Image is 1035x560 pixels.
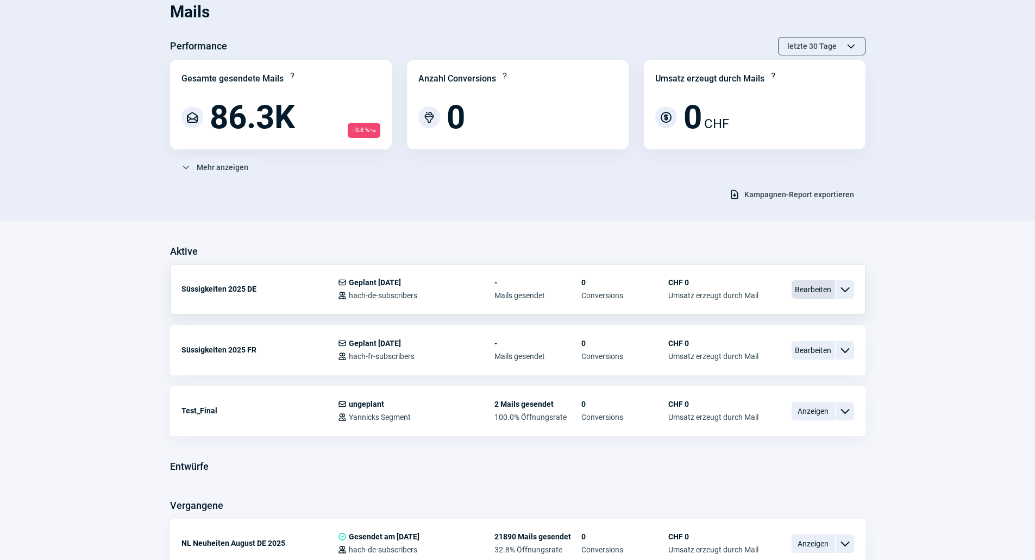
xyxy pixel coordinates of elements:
span: hach-de-subscribers [349,291,417,300]
span: Geplant [DATE] [349,339,401,348]
span: 0 [447,101,465,134]
span: 100.0% Öffnungsrate [494,413,581,421]
span: - [494,278,581,287]
span: 86.3K [210,101,295,134]
span: 0 [581,278,668,287]
span: Gesendet am [DATE] [349,532,419,541]
span: Conversions [581,545,668,554]
div: Umsatz erzeugt durch Mails [655,72,764,85]
span: Bearbeiten [792,341,835,360]
span: Umsatz erzeugt durch Mail [668,352,758,361]
span: Umsatz erzeugt durch Mail [668,545,758,554]
span: CHF 0 [668,400,758,408]
span: CHF 0 [668,278,758,287]
span: 0 [581,339,668,348]
span: 2 Mails gesendet [494,400,581,408]
span: Umsatz erzeugt durch Mail [668,291,758,300]
div: Anzahl Conversions [418,72,496,85]
span: 0 [581,400,668,408]
div: Gesamte gesendete Mails [181,72,284,85]
span: Kampagnen-Report exportieren [744,186,854,203]
span: Anzeigen [792,402,835,420]
span: Conversions [581,413,668,421]
div: NL Neuheiten August DE 2025 [181,532,338,554]
span: ungeplant [349,400,384,408]
span: letzte 30 Tage [787,37,837,55]
span: - 0.8 % [348,123,380,138]
h3: Entwürfe [170,458,209,475]
button: Kampagnen-Report exportieren [718,185,865,204]
h3: Aktive [170,243,198,260]
span: Mehr anzeigen [197,159,248,176]
span: hach-fr-subscribers [349,352,415,361]
span: Geplant [DATE] [349,278,401,287]
span: 0 [581,532,668,541]
span: - [494,339,581,348]
h3: Performance [170,37,227,55]
span: hach-de-subscribers [349,545,417,554]
span: Umsatz erzeugt durch Mail [668,413,758,421]
span: CHF 0 [668,339,758,348]
div: Süssigkeiten 2025 DE [181,278,338,300]
span: Anzeigen [792,534,835,553]
span: 21890 Mails gesendet [494,532,581,541]
span: 0 [683,101,702,134]
div: Süssigkeiten 2025 FR [181,339,338,361]
span: Mails gesendet [494,291,581,300]
span: Conversions [581,291,668,300]
span: Yannicks Segment [349,413,411,421]
span: 32.8% Öffnungsrate [494,545,581,554]
span: Bearbeiten [792,280,835,299]
span: CHF 0 [668,532,758,541]
h3: Vergangene [170,497,223,514]
button: Mehr anzeigen [170,158,260,177]
span: Conversions [581,352,668,361]
span: CHF [704,114,729,134]
span: Mails gesendet [494,352,581,361]
div: Test_Final [181,400,338,421]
